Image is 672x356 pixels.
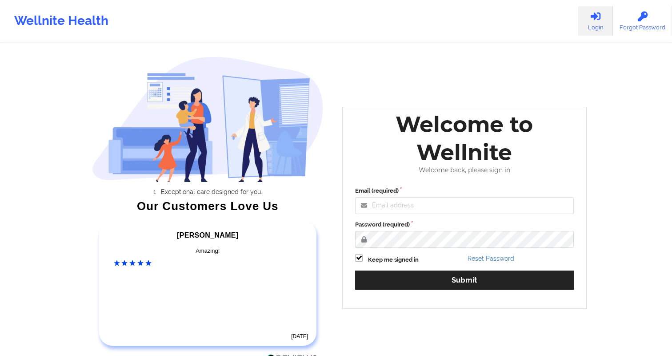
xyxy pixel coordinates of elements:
[355,271,574,290] button: Submit
[355,220,574,229] label: Password (required)
[349,166,580,174] div: Welcome back, please sign in
[114,247,302,255] div: Amazing!
[613,6,672,36] a: Forgot Password
[92,202,324,210] div: Our Customers Love Us
[578,6,613,36] a: Login
[92,56,324,182] img: wellnite-auth-hero_200.c722682e.png
[368,255,419,264] label: Keep me signed in
[468,255,514,262] a: Reset Password
[349,110,580,166] div: Welcome to Wellnite
[177,231,238,239] span: [PERSON_NAME]
[291,333,308,340] time: [DATE]
[355,186,574,195] label: Email (required)
[100,188,324,195] li: Exceptional care designed for you.
[355,197,574,214] input: Email address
